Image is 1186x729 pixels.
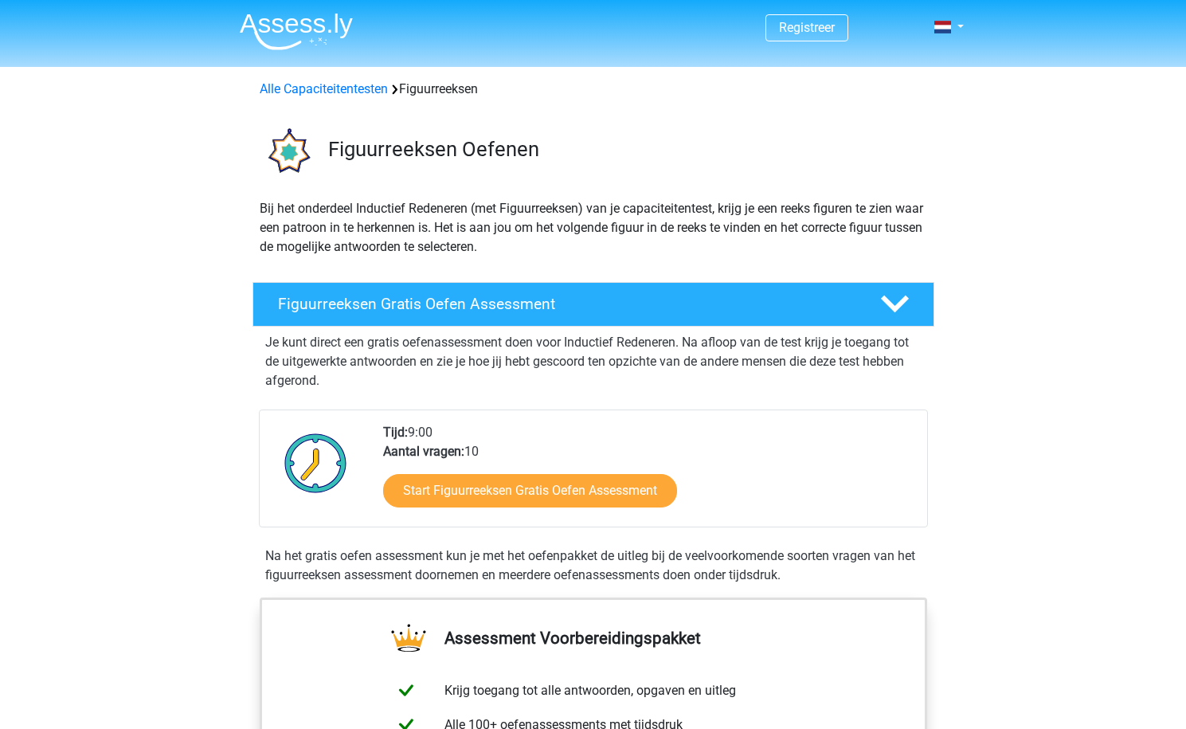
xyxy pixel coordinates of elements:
[265,333,922,390] p: Je kunt direct een gratis oefenassessment doen voor Inductief Redeneren. Na afloop van de test kr...
[240,13,353,50] img: Assessly
[260,81,388,96] a: Alle Capaciteitentesten
[260,199,927,257] p: Bij het onderdeel Inductief Redeneren (met Figuurreeksen) van je capaciteitentest, krijg je een r...
[779,20,835,35] a: Registreer
[383,444,464,459] b: Aantal vragen:
[383,425,408,440] b: Tijd:
[371,423,926,527] div: 9:00 10
[328,137,922,162] h3: Figuurreeksen Oefenen
[253,118,321,186] img: figuurreeksen
[259,547,928,585] div: Na het gratis oefen assessment kun je met het oefenpakket de uitleg bij de veelvoorkomende soorte...
[253,80,934,99] div: Figuurreeksen
[246,282,941,327] a: Figuurreeksen Gratis Oefen Assessment
[383,474,677,508] a: Start Figuurreeksen Gratis Oefen Assessment
[278,295,855,313] h4: Figuurreeksen Gratis Oefen Assessment
[276,423,356,503] img: Klok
